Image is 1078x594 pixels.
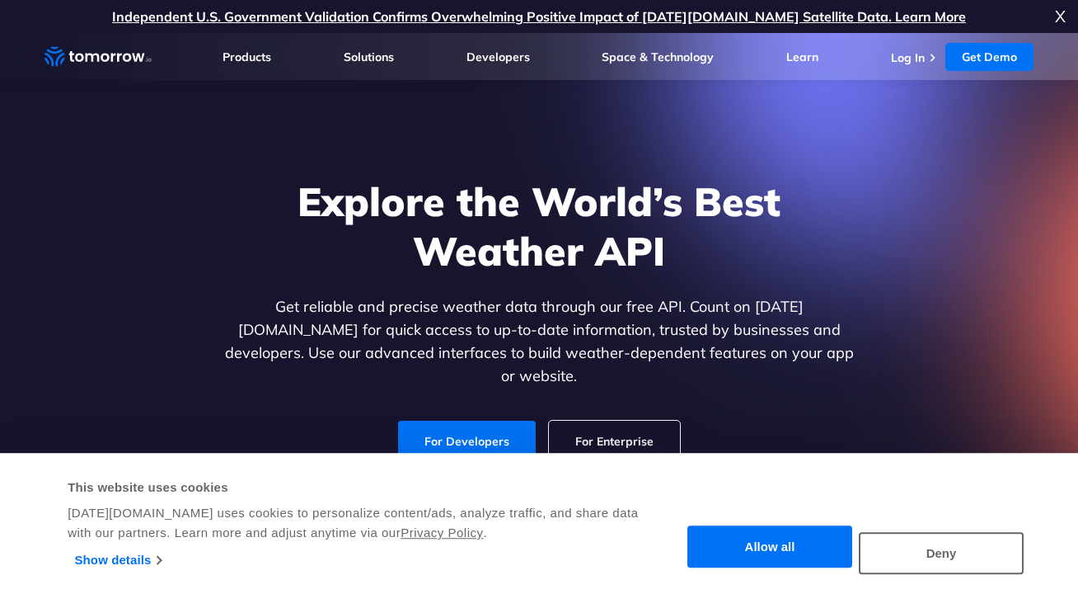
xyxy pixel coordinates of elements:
div: [DATE][DOMAIN_NAME] uses cookies to personalize content/ads, analyze traffic, and share data with... [68,503,659,543]
a: Solutions [344,49,394,64]
a: Privacy Policy [401,526,483,540]
button: Deny [859,532,1024,574]
a: Space & Technology [602,49,714,64]
a: Home link [45,45,152,69]
a: Products [223,49,271,64]
a: Show details [75,548,162,573]
a: For Developers [398,421,536,462]
a: Independent U.S. Government Validation Confirms Overwhelming Positive Impact of [DATE][DOMAIN_NAM... [112,8,966,25]
a: Developers [466,49,530,64]
p: Get reliable and precise weather data through our free API. Count on [DATE][DOMAIN_NAME] for quic... [221,295,857,388]
a: Get Demo [945,43,1033,71]
a: Learn [786,49,818,64]
div: This website uses cookies [68,478,659,497]
button: Allow all [687,526,852,568]
a: For Enterprise [549,421,680,462]
a: Log In [891,50,925,65]
h1: Explore the World’s Best Weather API [221,177,857,276]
